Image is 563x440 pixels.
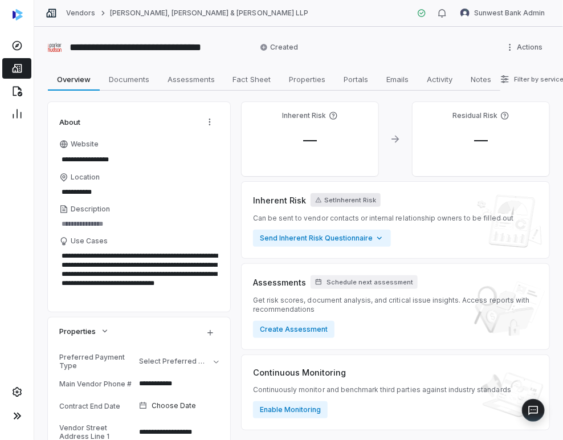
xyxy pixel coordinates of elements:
span: Assessments [253,276,306,288]
div: Preferred Payment Type [59,353,134,370]
button: Enable Monitoring [253,401,328,418]
button: Schedule next assessment [311,275,418,289]
div: Contract End Date [59,402,134,410]
span: — [465,132,497,148]
button: Choose Date [134,394,223,418]
span: Get risk scores, document analysis, and critical issue insights. Access reports with recommendations [253,296,538,314]
span: About [59,117,80,127]
h4: Residual Risk [453,111,498,120]
textarea: Description [59,216,219,232]
span: Inherent Risk [253,194,306,206]
span: Assessments [163,72,219,87]
button: Sunwest Bank Admin avatarSunwest Bank Admin [454,5,552,22]
span: Notes [466,72,496,87]
span: — [294,132,326,148]
button: Send Inherent Risk Questionnaire [253,230,391,247]
span: Documents [104,72,154,87]
button: More actions [502,39,549,56]
button: SetInherent Risk [311,193,381,207]
span: Website [71,140,99,149]
a: Vendors [66,9,95,18]
span: Sunwest Bank Admin [474,9,545,18]
span: Location [71,173,100,182]
button: Actions [201,113,219,131]
span: Continuously monitor and benchmark third parties against industry standards [253,385,511,394]
span: Fact Sheet [229,72,276,87]
span: Properties [59,326,96,336]
span: Can be sent to vendor contacts or internal relationship owners to be filled out [253,214,513,223]
span: Choose Date [152,401,196,410]
textarea: Use Cases [59,248,219,300]
span: Continuous Monitoring [253,366,346,378]
span: Portals [339,72,373,87]
span: Description [71,205,110,214]
span: Overview [53,72,95,87]
span: Properties [284,72,330,87]
button: Properties [56,321,113,341]
span: Use Cases [71,237,108,246]
div: Main Vendor Phone # [59,380,134,388]
span: Created [260,43,298,52]
a: [PERSON_NAME], [PERSON_NAME] & [PERSON_NAME] LLP [110,9,308,18]
input: Website [59,152,199,168]
h4: Inherent Risk [283,111,327,120]
img: svg%3e [13,9,23,21]
input: Location [59,184,219,200]
span: Activity [422,72,457,87]
img: Sunwest Bank Admin avatar [460,9,470,18]
span: Emails [382,72,413,87]
button: Create Assessment [253,321,334,338]
span: Schedule next assessment [327,278,413,287]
